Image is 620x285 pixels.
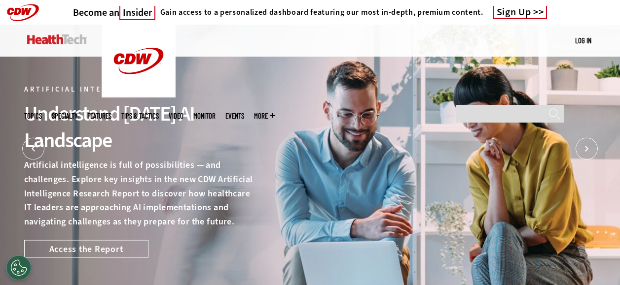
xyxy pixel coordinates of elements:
a: Events [225,112,244,120]
div: Cookies Settings [6,255,31,280]
img: Home [102,25,176,97]
span: More [254,112,275,120]
a: Become anInsider [73,6,155,19]
h4: Gain access to a personalized dashboard featuring our most in-depth, premium content. [160,7,483,17]
a: Gain access to a personalized dashboard featuring our most in-depth, premium content. [155,7,483,17]
span: Topics [24,112,42,120]
button: Prev [22,138,44,160]
a: Features [87,112,111,120]
a: MonITor [193,112,216,120]
button: Open Preferences [6,255,31,280]
a: Sign Up [493,6,547,19]
span: Specialty [52,112,77,120]
div: User menu [575,35,591,46]
a: Log in [575,36,591,45]
a: Access the Report [24,240,148,257]
img: Home [27,34,87,44]
button: Next [576,138,598,160]
p: Artificial intelligence is full of possibilities — and challenges. Explore key insights in the ne... [24,158,253,229]
a: Tips & Tactics [121,112,159,120]
h3: Become an [73,6,155,19]
div: Understand [DATE] AI Landscape [24,100,253,154]
span: Insider [119,6,155,20]
a: Video [169,112,183,120]
a: CDW [102,90,176,100]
